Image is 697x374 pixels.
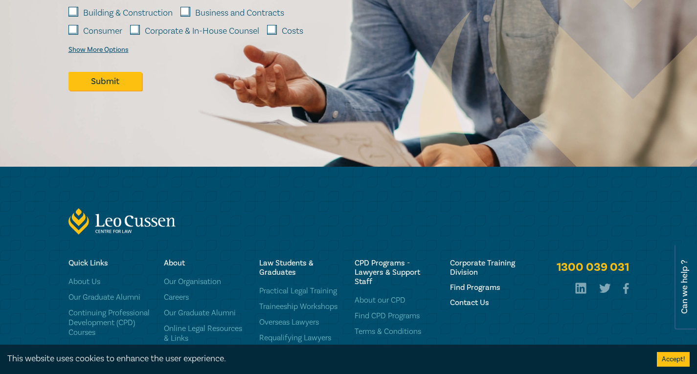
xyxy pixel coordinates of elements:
[68,308,152,337] a: Continuing Professional Development (CPD) Courses
[355,259,438,286] h6: CPD Programs - Lawyers & Support Staff
[680,250,689,324] span: Can we help ?
[450,259,534,277] a: Corporate Training Division
[282,25,303,38] label: Costs
[164,259,247,268] h6: About
[450,283,534,292] a: Find Programs
[68,292,152,302] a: Our Graduate Alumni
[657,352,690,367] button: Accept cookies
[355,295,438,305] a: About our CPD
[259,333,343,343] a: Requalifying Lawyers
[164,277,247,286] a: Our Organisation
[259,302,343,311] a: Traineeship Workshops
[164,292,247,302] a: Careers
[355,311,438,321] a: Find CPD Programs
[68,259,152,268] h6: Quick Links
[450,298,534,308] a: Contact Us
[164,324,247,343] a: Online Legal Resources & Links
[68,277,152,286] a: About Us
[68,46,129,54] div: Show More Options
[145,25,259,38] label: Corporate & In-House Counsel
[259,259,343,277] h6: Law Students & Graduates
[83,7,173,20] label: Building & Construction
[355,327,438,336] a: Terms & Conditions
[7,352,642,365] div: This website uses cookies to enhance the user experience.
[68,72,142,90] button: Submit
[259,286,343,296] a: Practical Legal Training
[68,343,152,363] a: Corporate Training Division
[164,308,247,318] a: Our Graduate Alumni
[557,259,629,276] a: 1300 039 031
[259,317,343,327] a: Overseas Lawyers
[83,25,122,38] label: Consumer
[195,7,284,20] label: Business and Contracts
